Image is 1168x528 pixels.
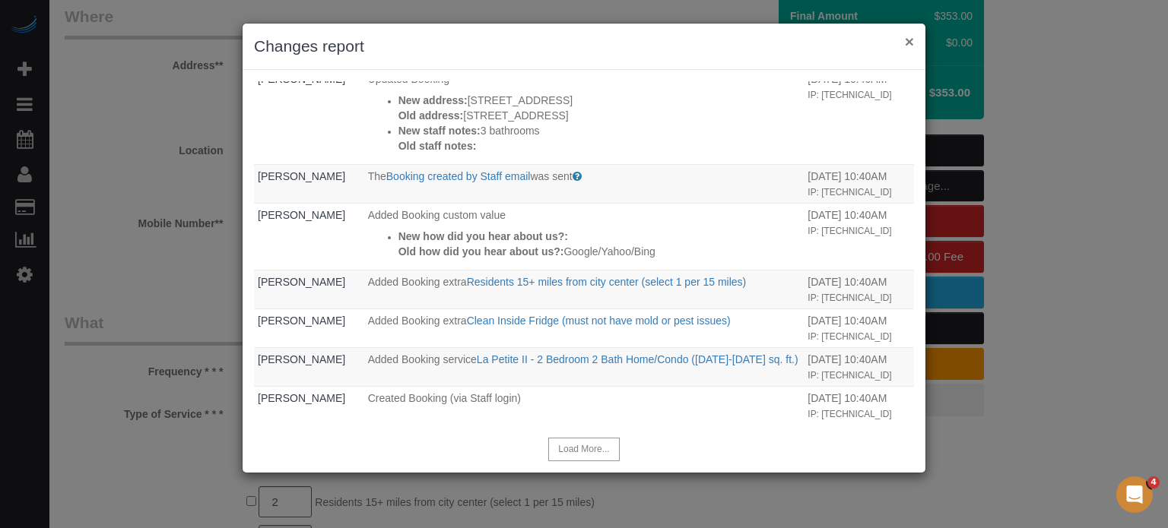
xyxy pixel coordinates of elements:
span: Added Booking extra [368,315,467,327]
td: What [364,308,805,347]
td: When [804,386,914,425]
td: When [804,164,914,203]
a: [PERSON_NAME] [258,392,345,404]
span: Created Booking (via Staff login) [368,392,521,404]
td: What [364,203,805,270]
small: IP: [TECHNICAL_ID] [808,90,891,100]
sui-modal: Changes report [243,24,925,473]
td: When [804,67,914,164]
a: [PERSON_NAME] [258,209,345,221]
td: What [364,347,805,386]
a: Clean Inside Fridge (must not have mold or pest issues) [467,315,731,327]
button: × [905,33,914,49]
a: La Petite II - 2 Bedroom 2 Bath Home/Condo ([DATE]-[DATE] sq. ft.) [477,353,798,365]
td: When [804,308,914,347]
p: 3 bathrooms [398,123,801,138]
td: Who [254,386,364,425]
td: When [804,270,914,308]
small: IP: [TECHNICAL_ID] [808,409,891,419]
td: What [364,164,805,203]
a: [PERSON_NAME] [258,73,345,85]
td: When [804,347,914,386]
span: Added Booking custom value [368,209,506,221]
small: IP: [TECHNICAL_ID] [808,292,891,303]
td: Who [254,347,364,386]
td: When [804,203,914,270]
p: [STREET_ADDRESS] [398,108,801,123]
p: [STREET_ADDRESS] [398,93,801,108]
a: [PERSON_NAME] [258,170,345,182]
strong: Old staff notes: [398,140,477,152]
td: Who [254,270,364,308]
span: The [368,170,386,182]
span: Added Booking service [368,353,477,365]
span: was sent [530,170,572,182]
a: Residents 15+ miles from city center (select 1 per 15 miles) [467,276,747,288]
td: Who [254,164,364,203]
p: Google/Yahoo/Bing [398,244,801,259]
a: [PERSON_NAME] [258,276,345,288]
span: Added Booking extra [368,276,467,288]
td: Who [254,67,364,164]
small: IP: [TECHNICAL_ID] [808,370,891,381]
h3: Changes report [254,35,914,58]
small: IP: [TECHNICAL_ID] [808,187,891,198]
strong: New staff notes: [398,125,481,137]
span: 4 [1147,476,1160,488]
small: IP: [TECHNICAL_ID] [808,331,891,342]
strong: New address: [398,94,468,106]
strong: Old address: [398,109,464,122]
td: Who [254,203,364,270]
a: Booking created by Staff email [386,170,531,182]
a: [PERSON_NAME] [258,353,345,365]
td: What [364,67,805,164]
small: IP: [TECHNICAL_ID] [808,226,891,236]
iframe: Intercom live chat [1116,476,1153,513]
td: Who [254,308,364,347]
a: [PERSON_NAME] [258,315,345,327]
td: What [364,270,805,308]
strong: Old how did you hear about us?: [398,245,564,258]
strong: New how did you hear about us?: [398,230,568,242]
td: What [364,386,805,425]
span: Updated Booking [368,73,449,85]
